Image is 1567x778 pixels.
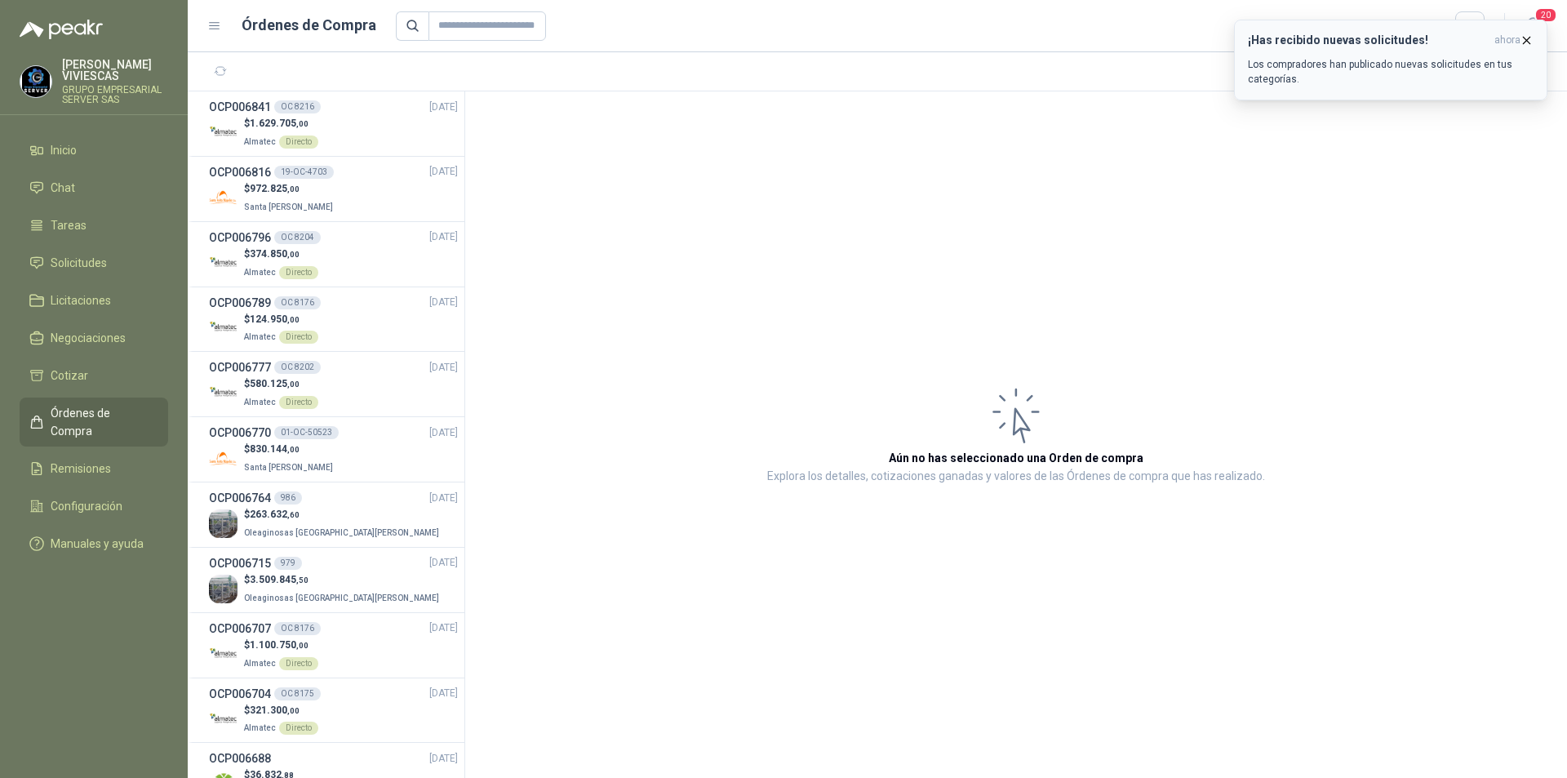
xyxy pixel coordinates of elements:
p: $ [244,442,336,457]
div: OC 8176 [274,296,321,309]
img: Company Logo [209,184,237,212]
a: OCP006715979[DATE] Company Logo$3.509.845,50Oleaginosas [GEOGRAPHIC_DATA][PERSON_NAME] [209,554,458,606]
a: OCP00681619-OC-4703[DATE] Company Logo$972.825,00Santa [PERSON_NAME] [209,163,458,215]
img: Company Logo [209,444,237,473]
span: ,60 [287,510,300,519]
span: 124.950 [250,313,300,325]
div: 979 [274,557,302,570]
div: Directo [279,331,318,344]
p: $ [244,638,318,653]
a: OCP006764986[DATE] Company Logo$263.632,60Oleaginosas [GEOGRAPHIC_DATA][PERSON_NAME] [209,489,458,540]
a: OCP006777OC 8202[DATE] Company Logo$580.125,00AlmatecDirecto [209,358,458,410]
span: [DATE] [429,491,458,506]
h3: OCP006715 [209,554,271,572]
h3: OCP006707 [209,620,271,638]
span: Santa [PERSON_NAME] [244,202,333,211]
p: $ [244,181,336,197]
span: Manuales y ayuda [51,535,144,553]
span: Almatec [244,332,276,341]
span: Almatec [244,659,276,668]
button: 20 [1518,11,1547,41]
img: Company Logo [209,705,237,734]
a: Órdenes de Compra [20,398,168,447]
span: [DATE] [429,100,458,115]
img: Company Logo [209,575,237,603]
span: Remisiones [51,460,111,478]
span: [DATE] [429,425,458,441]
p: $ [244,376,318,392]
img: Logo peakr [20,20,103,39]
img: Company Logo [20,66,51,97]
span: 374.850 [250,248,300,260]
span: 3.509.845 [250,574,309,585]
h3: OCP006777 [209,358,271,376]
span: Chat [51,179,75,197]
p: $ [244,703,318,718]
div: Directo [279,136,318,149]
div: 19-OC-4703 [274,166,334,179]
span: Inicio [51,141,77,159]
div: OC 8175 [274,687,321,700]
img: Company Logo [209,640,237,669]
h3: OCP006770 [209,424,271,442]
img: Company Logo [209,509,237,538]
span: Santa [PERSON_NAME] [244,463,333,472]
p: $ [244,507,442,522]
a: Cotizar [20,360,168,391]
div: OC 8202 [274,361,321,374]
span: ,00 [287,380,300,389]
a: Configuración [20,491,168,522]
span: 1.100.750 [250,639,309,651]
a: OCP00677001-OC-50523[DATE] Company Logo$830.144,00Santa [PERSON_NAME] [209,424,458,475]
span: Almatec [244,268,276,277]
span: ,00 [287,250,300,259]
span: ,00 [296,119,309,128]
a: OCP006789OC 8176[DATE] Company Logo$124.950,00AlmatecDirecto [209,294,458,345]
a: Licitaciones [20,285,168,316]
h3: ¡Has recibido nuevas solicitudes! [1248,33,1488,47]
span: Órdenes de Compra [51,404,153,440]
span: [DATE] [429,620,458,636]
span: Oleaginosas [GEOGRAPHIC_DATA][PERSON_NAME] [244,594,439,602]
div: Directo [279,657,318,670]
img: Company Logo [209,249,237,278]
a: Chat [20,172,168,203]
a: OCP006707OC 8176[DATE] Company Logo$1.100.750,00AlmatecDirecto [209,620,458,671]
span: ahora [1494,33,1520,47]
span: 321.300 [250,705,300,716]
button: ¡Has recibido nuevas solicitudes!ahora Los compradores han publicado nuevas solicitudes en tus ca... [1234,20,1547,100]
span: ,00 [296,641,309,650]
div: 01-OC-50523 [274,426,339,439]
span: [DATE] [429,686,458,701]
a: Manuales y ayuda [20,528,168,559]
span: ,50 [296,576,309,585]
p: $ [244,116,318,131]
span: 580.125 [250,378,300,389]
span: ,00 [287,706,300,715]
h3: OCP006816 [209,163,271,181]
span: ,00 [287,184,300,193]
a: OCP006704OC 8175[DATE] Company Logo$321.300,00AlmatecDirecto [209,685,458,736]
span: ,00 [287,315,300,324]
div: 986 [274,491,302,505]
div: OC 8176 [274,622,321,635]
a: Remisiones [20,453,168,484]
p: GRUPO EMPRESARIAL SERVER SAS [62,85,168,104]
h1: Órdenes de Compra [242,14,376,37]
a: Inicio [20,135,168,166]
span: ,00 [287,445,300,454]
div: OC 8204 [274,231,321,244]
span: [DATE] [429,295,458,310]
h3: OCP006704 [209,685,271,703]
p: Los compradores han publicado nuevas solicitudes en tus categorías. [1248,57,1534,87]
span: 20 [1534,7,1557,23]
a: Tareas [20,210,168,241]
span: 1.629.705 [250,118,309,129]
h3: OCP006764 [209,489,271,507]
h3: OCP006796 [209,229,271,247]
p: $ [244,247,318,262]
span: Almatec [244,137,276,146]
h3: OCP006841 [209,98,271,116]
div: OC 8216 [274,100,321,113]
span: Almatec [244,723,276,732]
